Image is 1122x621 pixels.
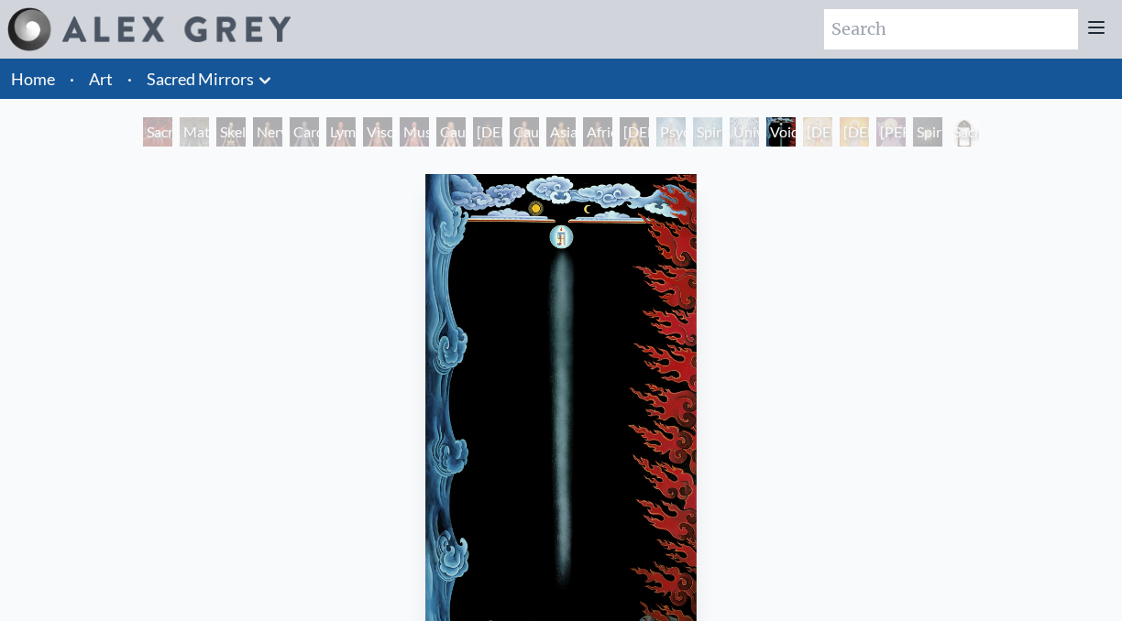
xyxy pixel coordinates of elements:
div: Sacred Mirrors Frame [950,117,979,147]
div: [DEMOGRAPHIC_DATA] Woman [473,117,502,147]
div: Caucasian Woman [436,117,466,147]
div: Muscle System [400,117,429,147]
a: Sacred Mirrors [147,66,254,92]
div: Skeletal System [216,117,246,147]
div: Lymphatic System [326,117,356,147]
div: [DEMOGRAPHIC_DATA] [803,117,832,147]
div: [DEMOGRAPHIC_DATA] Woman [620,117,649,147]
a: Home [11,69,55,89]
div: [DEMOGRAPHIC_DATA] [840,117,869,147]
div: Universal Mind Lattice [730,117,759,147]
div: [PERSON_NAME] [876,117,906,147]
div: African Man [583,117,612,147]
div: Spiritual Energy System [693,117,722,147]
div: Sacred Mirrors Room, [GEOGRAPHIC_DATA] [143,117,172,147]
div: Psychic Energy System [656,117,686,147]
div: Viscera [363,117,392,147]
li: · [120,59,139,99]
div: Void Clear Light [766,117,796,147]
div: Caucasian Man [510,117,539,147]
li: · [62,59,82,99]
div: Nervous System [253,117,282,147]
div: Cardiovascular System [290,117,319,147]
div: Asian Man [546,117,576,147]
div: Material World [180,117,209,147]
div: Spiritual World [913,117,942,147]
a: Art [89,66,113,92]
input: Search [824,9,1078,49]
